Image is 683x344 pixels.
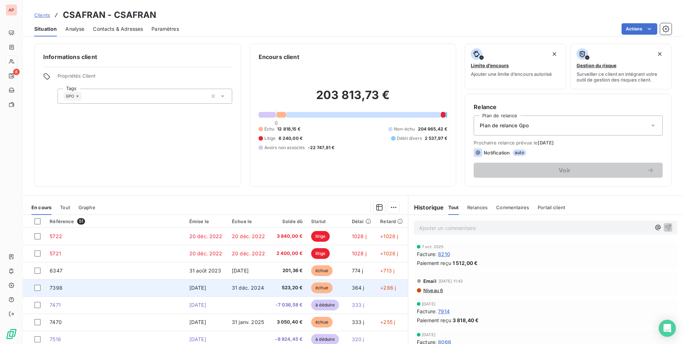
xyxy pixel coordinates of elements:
[232,233,265,239] span: 20 déc. 2022
[93,25,143,33] span: Contacts & Adresses
[467,205,488,210] span: Relances
[422,302,435,306] span: [DATE]
[50,336,61,342] span: 7516
[232,267,249,274] span: [DATE]
[482,167,647,173] span: Voir
[232,218,266,224] div: Échue le
[50,250,61,256] span: 5721
[394,126,415,132] span: Non-échu
[189,250,223,256] span: 20 déc. 2022
[50,218,180,225] div: Référence
[232,285,264,291] span: 31 déc. 2024
[465,44,566,89] button: Limite d’encoursAjouter une limite d’encours autorisé
[264,144,305,151] span: Avoirs non associés
[50,302,61,308] span: 7471
[425,135,448,142] span: 2 537,97 €
[34,12,50,18] span: Clients
[513,149,526,156] span: auto
[659,320,676,337] div: Open Intercom Messenger
[311,282,333,293] span: échue
[471,71,552,77] span: Ajouter une limite d’encours autorisé
[352,285,364,291] span: 364 j
[13,69,20,75] span: 8
[274,218,303,224] div: Solde dû
[189,233,223,239] span: 20 déc. 2022
[417,250,437,258] span: Facture :
[474,103,663,111] h6: Relance
[417,259,451,267] span: Paiement reçu
[380,267,394,274] span: +713 j
[380,319,395,325] span: +255 j
[65,25,84,33] span: Analyse
[423,278,437,284] span: Email
[311,248,330,259] span: litige
[417,308,437,315] span: Facture :
[439,279,463,283] span: [DATE] 11:42
[453,259,478,267] span: 1 512,00 €
[471,63,509,68] span: Limite d’encours
[50,285,63,291] span: 7398
[380,285,396,291] span: +286 j
[311,300,339,310] span: à déduire
[538,205,565,210] span: Portail client
[189,218,223,224] div: Émise le
[408,203,444,212] h6: Historique
[352,302,364,308] span: 333 j
[418,126,448,132] span: 204 965,42 €
[274,301,303,309] span: -7 036,58 €
[274,284,303,291] span: 523,20 €
[274,267,303,274] span: 201,36 €
[151,25,179,33] span: Paramètres
[474,140,663,146] span: Prochaine relance prévue le
[189,267,221,274] span: 31 août 2023
[380,250,398,256] span: +1028 j
[259,53,299,61] h6: Encours client
[189,319,206,325] span: [DATE]
[474,163,663,178] button: Voir
[82,93,88,99] input: Ajouter une valeur
[352,233,367,239] span: 1028 j
[279,135,303,142] span: 6 240,00 €
[6,4,17,16] div: AP
[34,25,57,33] span: Situation
[274,319,303,326] span: 3 050,40 €
[275,120,278,126] span: 0
[380,233,398,239] span: +1028 j
[417,316,451,324] span: Paiement reçu
[480,122,529,129] span: Plan de relance Gpo
[50,267,63,274] span: 6347
[538,140,554,146] span: [DATE]
[308,144,335,151] span: -22 747,81 €
[311,231,330,242] span: litige
[189,285,206,291] span: [DATE]
[189,336,206,342] span: [DATE]
[380,218,404,224] div: Retard
[496,205,529,210] span: Commentaires
[264,135,276,142] span: Litige
[34,11,50,19] a: Clients
[79,205,95,210] span: Graphe
[31,205,51,210] span: En cours
[484,150,510,156] span: Notification
[570,44,672,89] button: Gestion du risqueSurveiller ce client en intégrant votre outil de gestion des risques client.
[60,205,70,210] span: Tout
[438,308,450,315] span: 7914
[352,319,364,325] span: 333 j
[352,218,372,224] div: Délai
[66,94,74,98] span: GPO
[274,336,303,343] span: -8 924,45 €
[6,328,17,340] img: Logo LeanPay
[422,245,444,249] span: 7 oct. 2025
[50,319,62,325] span: 7470
[277,126,300,132] span: 12 818,15 €
[232,319,264,325] span: 31 janv. 2025
[448,205,459,210] span: Tout
[352,267,363,274] span: 774 j
[50,233,62,239] span: 5722
[77,218,85,225] span: 51
[274,233,303,240] span: 3 840,00 €
[274,250,303,257] span: 2 400,00 €
[58,73,232,83] span: Propriétés Client
[438,250,450,258] span: 8210
[264,126,275,132] span: Échu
